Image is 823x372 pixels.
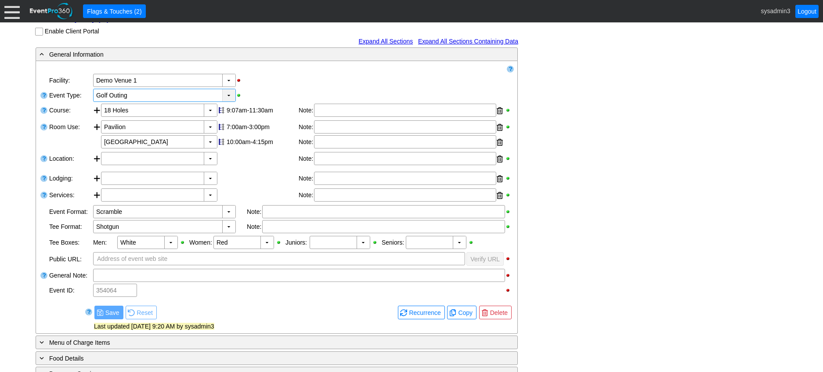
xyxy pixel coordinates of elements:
div: Add room [93,152,101,170]
div: Remove service [497,189,503,202]
div: Note: [299,152,314,166]
a: Expand All Sections [358,38,413,45]
div: Hide Facility when printing; click to show Facility when printing. [236,77,246,83]
div: Women: [189,236,213,249]
div: Note: [299,104,314,118]
div: Show Lodging when printing; click to hide Lodging when printing. [505,175,513,181]
span: sysadmin3 [761,7,791,14]
div: Menu of Charge Items [38,337,480,347]
div: Services: [48,188,92,204]
span: Reset [135,308,155,317]
div: Seniors: [382,236,406,249]
div: Note: [247,220,262,233]
div: Course: [48,103,92,119]
span: General Information [49,51,104,58]
div: Edit start & end times [225,104,298,117]
span: Address of event web site [95,253,169,265]
div: Edit start & end times [225,120,298,134]
div: Show Seniors Tee Box when printing; click to hide Seniors Tee Box when printing. [468,239,476,246]
div: Remove course [497,104,503,117]
div: Show Room Use when printing; click to hide Room Use when printing. [505,124,513,130]
div: 7:00am-3:00pm [227,123,296,130]
div: Add room [93,120,101,150]
div: General Information [38,49,480,59]
a: Logout [795,5,819,18]
span: Verify URL [469,255,502,264]
div: Show this item on timeline; click to toggle [217,135,225,148]
div: Juniors: [285,236,310,249]
div: Event Format: [48,204,92,219]
div: Menu: Click or 'Crtl+M' to toggle menu open/close [4,4,20,19]
div: Note: [299,172,314,186]
div: Hide Public URL when printing; click to show Public URL when printing. [505,256,513,262]
span: Save [97,308,121,317]
div: Facility: [48,73,92,88]
div: Lodging: [48,171,92,188]
div: Remove location [497,152,503,166]
span: Food Details [49,355,84,362]
span: Menu of Charge Items [49,339,110,346]
span: Reset [128,308,155,317]
div: Location: [48,151,92,171]
a: Expand All Sections Containing Data [418,38,518,45]
span: Recurrence [400,308,442,317]
span: Delete [488,308,509,317]
div: Hide Event Note when printing; click to show Event Note when printing. [505,272,513,278]
span: Flags & Touches (2) [85,7,143,16]
div: Show Womens Tee Box when printing; click to hide Womens Tee Box when printing. [276,239,284,246]
div: Note: [299,188,314,202]
div: Show this item on timeline; click to toggle [217,104,225,117]
span: Delete [481,308,509,317]
div: Hide Event ID when printing; click to show Event ID when printing. [505,287,513,293]
div: Room Use: [48,119,92,151]
div: Tee Format: [48,219,92,234]
div: Show this item on timeline; click to toggle [217,120,225,134]
div: Remove room [497,136,503,149]
div: Tee Boxes: [49,235,93,249]
div: Add lodging (or copy when double-clicked) [93,172,101,187]
img: EventPro360 [29,1,74,21]
div: Show Location when printing; click to hide Location when printing. [505,155,513,162]
div: Event ID: [48,283,92,298]
div: Men: [93,236,117,249]
div: Event Type: [48,88,92,103]
div: Show Event Format when printing; click to hide Event Format when printing. [505,209,513,215]
label: Enable Client Portal [45,28,99,35]
div: Note: [299,120,314,134]
div: Note: [299,135,314,149]
div: Show Mens Tee Box when printing; click to hide Mens Tee Box when printing. [180,239,188,246]
div: Add service [93,188,101,203]
div: Show Course when printing; click to hide Course when printing. [505,107,513,113]
div: Note: [247,205,262,218]
span: Recurrence [407,308,442,317]
span: Save [104,308,121,317]
div: Show Services when printing; click to hide Services when printing. [505,192,513,198]
div: Public URL: [48,252,92,268]
div: General Note: [48,268,92,283]
div: Add course [93,104,101,119]
div: 9:07am-11:30am [227,107,296,114]
div: Show Event Type when printing; click to hide Event Type when printing. [236,92,246,98]
div: Remove room [497,121,503,134]
span: Last updated [DATE] 9:20 AM by sysadmin3 [94,323,214,330]
div: 10:00am-4:15pm [227,138,296,145]
span: Copy [456,308,474,317]
div: Show Juniors Tee Box when printing; click to hide Juniors Tee Box when printing. [372,239,380,246]
div: Remove lodging [497,172,503,185]
div: Edit start & end times [225,135,298,148]
div: Food Details [38,353,480,363]
span: Verify URL [469,254,502,264]
div: Show Tee Format when printing; click to hide Tee Format when printing. [505,224,513,230]
span: Copy [449,308,474,317]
